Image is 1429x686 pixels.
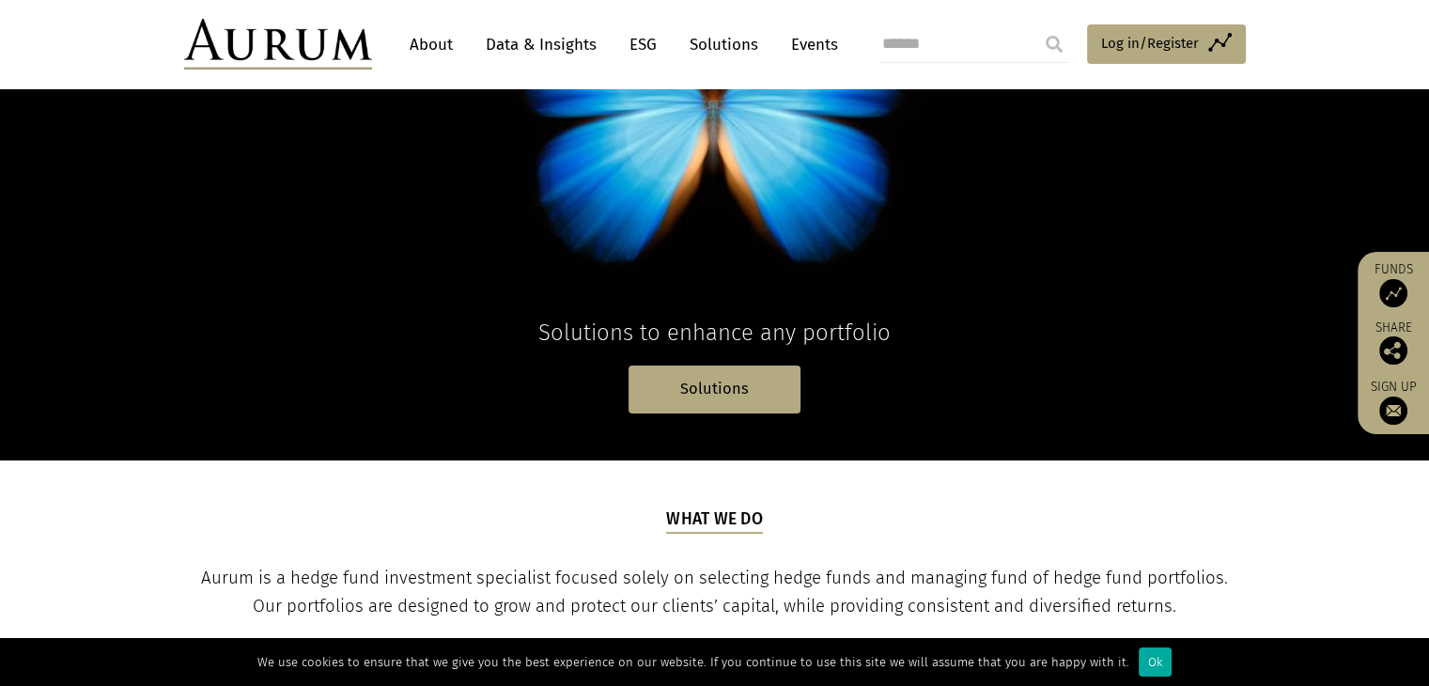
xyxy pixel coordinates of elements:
div: Ok [1139,647,1172,677]
img: Share this post [1379,336,1407,365]
img: Aurum [184,19,372,70]
img: Access Funds [1379,279,1407,307]
h5: What we do [666,507,763,534]
span: Solutions to enhance any portfolio [538,320,891,346]
a: Solutions [680,27,768,62]
a: About [400,27,462,62]
a: Data & Insights [476,27,606,62]
span: Aurum is a hedge fund investment specialist focused solely on selecting hedge funds and managing ... [201,568,1228,616]
a: Solutions [629,366,800,413]
a: Sign up [1367,379,1420,425]
span: Log in/Register [1101,32,1199,55]
a: ESG [620,27,666,62]
a: Funds [1367,261,1420,307]
div: Share [1367,321,1420,365]
a: Log in/Register [1087,24,1246,64]
a: Events [782,27,838,62]
input: Submit [1035,25,1073,63]
img: Sign up to our newsletter [1379,397,1407,425]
